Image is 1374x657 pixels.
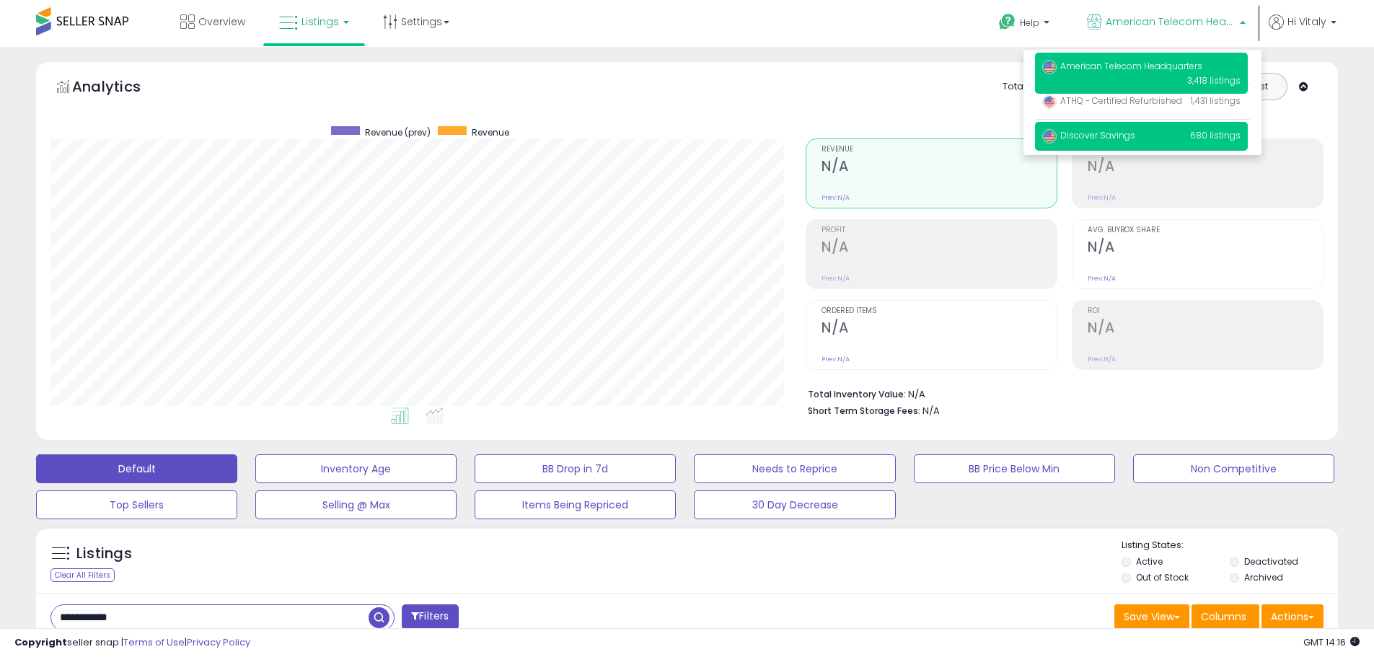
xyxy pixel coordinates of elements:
[14,636,250,650] div: seller snap | |
[50,568,115,582] div: Clear All Filters
[72,76,169,100] h5: Analytics
[808,384,1313,402] li: N/A
[301,14,339,29] span: Listings
[1020,17,1039,29] span: Help
[987,2,1064,47] a: Help
[822,193,850,202] small: Prev: N/A
[187,635,250,649] a: Privacy Policy
[36,454,237,483] button: Default
[1003,80,1059,94] div: Totals For
[694,454,895,483] button: Needs to Reprice
[822,146,1057,154] span: Revenue
[1088,274,1116,283] small: Prev: N/A
[1136,571,1189,583] label: Out of Stock
[1244,571,1283,583] label: Archived
[1287,14,1326,29] span: Hi Vitaly
[1114,604,1189,629] button: Save View
[1187,74,1241,87] span: 3,418 listings
[1042,129,1057,144] img: usa.png
[1088,193,1116,202] small: Prev: N/A
[475,490,676,519] button: Items Being Repriced
[822,307,1057,315] span: Ordered Items
[922,404,940,418] span: N/A
[365,126,431,138] span: Revenue (prev)
[123,635,185,649] a: Terms of Use
[694,490,895,519] button: 30 Day Decrease
[1136,555,1163,568] label: Active
[822,239,1057,258] h2: N/A
[1133,454,1334,483] button: Non Competitive
[822,355,850,363] small: Prev: N/A
[1088,158,1323,177] h2: N/A
[1042,129,1135,141] span: Discover Savings
[1191,94,1241,107] span: 1,431 listings
[1042,60,1057,74] img: usa.png
[1201,609,1246,624] span: Columns
[1303,635,1360,649] span: 2025-08-11 14:16 GMT
[1042,94,1057,109] img: usa.png
[1261,604,1324,629] button: Actions
[1192,604,1259,629] button: Columns
[1106,14,1236,29] span: American Telecom Headquarters
[1190,129,1241,141] span: 680 listings
[1088,319,1323,339] h2: N/A
[808,388,906,400] b: Total Inventory Value:
[255,490,457,519] button: Selling @ Max
[402,604,458,630] button: Filters
[822,226,1057,234] span: Profit
[914,454,1115,483] button: BB Price Below Min
[822,274,850,283] small: Prev: N/A
[1088,355,1116,363] small: Prev: N/A
[255,454,457,483] button: Inventory Age
[14,635,67,649] strong: Copyright
[1244,555,1298,568] label: Deactivated
[822,319,1057,339] h2: N/A
[1269,14,1336,47] a: Hi Vitaly
[1088,239,1323,258] h2: N/A
[1088,226,1323,234] span: Avg. Buybox Share
[1042,60,1202,72] span: American Telecom Headquarters
[472,126,509,138] span: Revenue
[1088,307,1323,315] span: ROI
[998,13,1016,31] i: Get Help
[1042,94,1182,107] span: ATHQ - Certified Refurbished
[822,158,1057,177] h2: N/A
[475,454,676,483] button: BB Drop in 7d
[76,544,132,564] h5: Listings
[198,14,245,29] span: Overview
[1122,539,1338,552] p: Listing States:
[808,405,920,417] b: Short Term Storage Fees:
[36,490,237,519] button: Top Sellers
